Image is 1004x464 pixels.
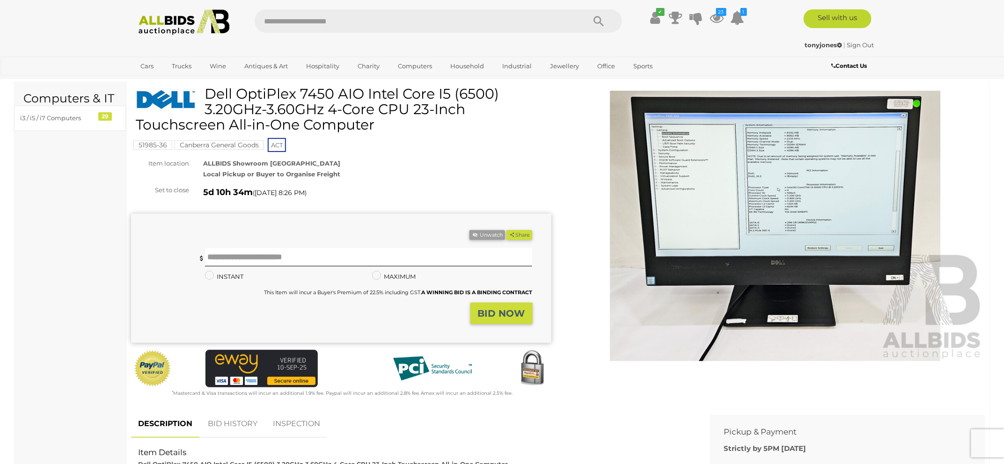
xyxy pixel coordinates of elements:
[135,58,160,74] a: Cars
[204,170,341,178] strong: Local Pickup or Buyer to Organise Freight
[847,41,874,49] a: Sign Out
[138,448,689,457] h2: Item Details
[205,271,243,282] label: INSTANT
[565,91,986,361] img: Dell OptiPlex 7450 AIO Intel Core I5 (6500) 3.20GHz-3.60GHz 4-Core CPU 23-Inch Touchscreen All-in...
[201,410,264,438] a: BID HISTORY
[421,289,532,296] b: A WINNING BID IS A BINDING CONTRACT
[136,88,197,111] img: Dell OptiPlex 7450 AIO Intel Core I5 (6500) 3.20GHz-3.60GHz 4-Core CPU 23-Inch Touchscreen All-in...
[175,141,264,149] a: Canberra General Goods
[844,41,846,49] span: |
[131,410,199,438] a: DESCRIPTION
[710,9,724,26] a: 23
[352,58,386,74] a: Charity
[239,58,294,74] a: Antiques & Art
[253,189,307,196] span: ( )
[14,106,126,130] a: i3 / i5 / i7 Computers 29
[716,8,726,16] i: 23
[724,428,957,436] h2: Pickup & Payment
[831,61,869,71] a: Contact Us
[20,113,97,123] div: i3 / i5 / i7 Computers
[98,112,112,121] div: 29
[300,58,346,74] a: Hospitality
[255,188,305,197] span: [DATE] 8:26 PM
[204,187,253,197] strong: 5d 10h 34m
[513,350,551,387] img: Secured by Rapid SSL
[805,41,844,49] a: tonyjones
[592,58,622,74] a: Office
[648,9,662,26] a: ✔
[831,62,867,69] b: Contact Us
[656,8,665,16] i: ✔
[372,271,416,282] label: MAXIMUM
[469,230,505,240] li: Unwatch this item
[133,9,235,35] img: Allbids.com.au
[266,410,327,438] a: INSPECTION
[135,74,213,89] a: [GEOGRAPHIC_DATA]
[628,58,659,74] a: Sports
[172,390,513,396] small: Mastercard & Visa transactions will incur an additional 1.9% fee. Paypal will incur an additional...
[731,9,745,26] a: 1
[506,230,532,240] button: Share
[124,185,197,196] div: Set to close
[805,41,843,49] strong: tonyjones
[740,8,747,16] i: 1
[804,9,872,28] a: Sell with us
[478,308,525,319] strong: BID NOW
[133,350,172,387] img: Official PayPal Seal
[133,140,172,150] mark: 51985-36
[133,141,172,149] a: 51985-36
[204,159,341,167] strong: ALLBIDS Showroom [GEOGRAPHIC_DATA]
[724,444,806,453] b: Strictly by 5PM [DATE]
[386,350,479,387] img: PCI DSS compliant
[166,58,198,74] a: Trucks
[175,140,264,150] mark: Canberra General Goods
[497,58,538,74] a: Industrial
[264,289,532,296] small: This Item will incur a Buyer's Premium of 22.5% including GST.
[392,58,439,74] a: Computers
[445,58,491,74] a: Household
[575,9,622,33] button: Search
[136,86,549,132] h1: Dell OptiPlex 7450 AIO Intel Core I5 (6500) 3.20GHz-3.60GHz 4-Core CPU 23-Inch Touchscreen All-in...
[544,58,586,74] a: Jewellery
[124,158,197,169] div: Item location
[204,58,233,74] a: Wine
[268,138,286,152] span: ACT
[23,92,117,105] h2: Computers & IT
[470,303,533,325] button: BID NOW
[205,350,318,387] img: eWAY Payment Gateway
[469,230,505,240] button: Unwatch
